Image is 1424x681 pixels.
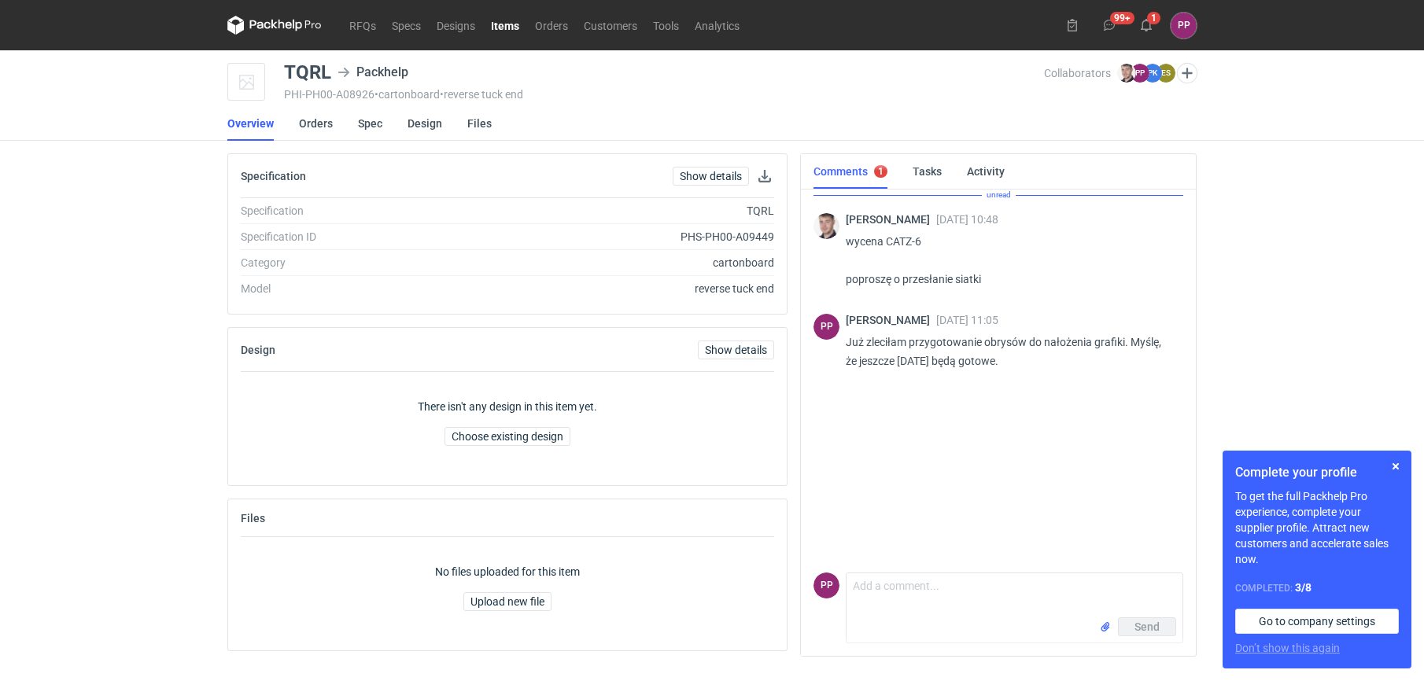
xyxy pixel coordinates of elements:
[1235,580,1399,596] div: Completed:
[1295,581,1311,594] strong: 3 / 8
[463,592,552,611] button: Upload new file
[284,88,1044,101] div: PHI-PH00-A08926
[429,16,483,35] a: Designs
[878,166,884,177] div: 1
[470,596,544,607] span: Upload new file
[299,106,333,141] a: Orders
[813,572,839,598] div: Paulina Pander
[645,16,687,35] a: Tools
[454,229,774,245] div: PHS-PH00-A09449
[241,344,275,356] h2: Design
[467,106,492,141] a: Files
[452,431,563,442] span: Choose existing design
[967,154,1005,189] a: Activity
[338,63,408,82] div: Packhelp
[241,170,306,182] h2: Specification
[936,314,998,326] span: [DATE] 11:05
[846,232,1171,289] p: wycena CATZ-6 poproszę o przesłanie siatki
[241,229,454,245] div: Specification ID
[241,281,454,296] div: Model
[846,213,936,226] span: [PERSON_NAME]
[813,314,839,340] figcaption: PP
[483,16,527,35] a: Items
[813,213,839,239] img: Maciej Sikora
[241,203,454,219] div: Specification
[755,167,774,186] button: Download specification
[454,255,774,271] div: cartonboard
[1118,617,1176,636] button: Send
[227,16,322,35] svg: Packhelp Pro
[374,88,440,101] span: • cartonboard
[1117,64,1136,83] img: Maciej Sikora
[241,255,454,271] div: Category
[1235,640,1340,656] button: Don’t show this again
[982,186,1016,204] span: unread
[435,564,580,580] p: No files uploaded for this item
[913,154,942,189] a: Tasks
[527,16,576,35] a: Orders
[673,167,749,186] a: Show details
[813,572,839,598] figcaption: PP
[1177,63,1197,83] button: Edit collaborators
[1171,13,1197,39] button: PP
[284,63,331,82] div: TQRL
[341,16,384,35] a: RFQs
[813,314,839,340] div: Paulina Pander
[1044,67,1111,79] span: Collaborators
[687,16,747,35] a: Analytics
[1157,64,1175,83] figcaption: ES
[1386,457,1405,476] button: Skip for now
[1134,621,1160,632] span: Send
[1131,64,1149,83] figcaption: PP
[1097,13,1122,38] button: 99+
[445,427,570,446] button: Choose existing design
[1134,13,1159,38] button: 1
[1235,488,1399,567] p: To get the full Packhelp Pro experience, complete your supplier profile. Attract new customers an...
[1171,13,1197,39] div: Paulina Pander
[936,213,998,226] span: [DATE] 10:48
[384,16,429,35] a: Specs
[1235,463,1399,482] h1: Complete your profile
[408,106,442,141] a: Design
[454,203,774,219] div: TQRL
[846,333,1171,370] p: Już zleciłam przygotowanie obrysów do nałożenia grafiki. Myślę, że jeszcze [DATE] będą gotowe.
[813,154,887,189] a: Comments1
[698,340,774,359] a: Show details
[241,512,265,525] h2: Files
[358,106,382,141] a: Spec
[418,399,597,414] p: There isn't any design in this item yet.
[1235,609,1399,634] a: Go to company settings
[440,88,523,101] span: • reverse tuck end
[576,16,645,35] a: Customers
[846,314,936,326] span: [PERSON_NAME]
[1143,64,1162,83] figcaption: PK
[454,281,774,296] div: reverse tuck end
[227,106,274,141] a: Overview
